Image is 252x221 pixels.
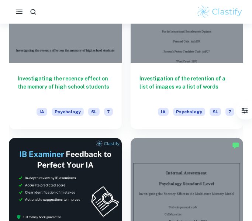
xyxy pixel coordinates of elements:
[37,108,47,116] span: IA
[232,142,239,149] img: Marked
[104,108,113,116] span: 7
[52,108,84,116] span: Psychology
[158,108,169,116] span: IA
[88,108,100,116] span: SL
[237,103,252,118] button: Filter
[139,75,235,99] h6: Investigation of the retention of a list of images vs a list of words
[225,108,234,116] span: 7
[210,108,221,116] span: SL
[18,75,113,99] h6: Investigating the recency effect on the memory of high school students
[173,108,205,116] span: Psychology
[196,4,243,19] img: Clastify logo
